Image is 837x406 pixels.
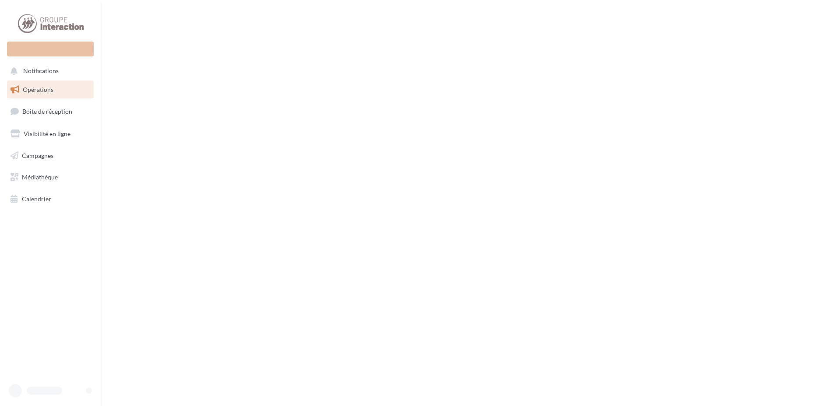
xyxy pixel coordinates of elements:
[22,195,51,203] span: Calendrier
[23,86,53,93] span: Opérations
[24,130,70,137] span: Visibilité en ligne
[5,168,95,186] a: Médiathèque
[5,147,95,165] a: Campagnes
[22,108,72,115] span: Boîte de réception
[5,125,95,143] a: Visibilité en ligne
[5,80,95,99] a: Opérations
[7,42,94,56] div: Nouvelle campagne
[23,67,59,75] span: Notifications
[5,102,95,121] a: Boîte de réception
[22,151,53,159] span: Campagnes
[5,190,95,208] a: Calendrier
[22,173,58,181] span: Médiathèque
